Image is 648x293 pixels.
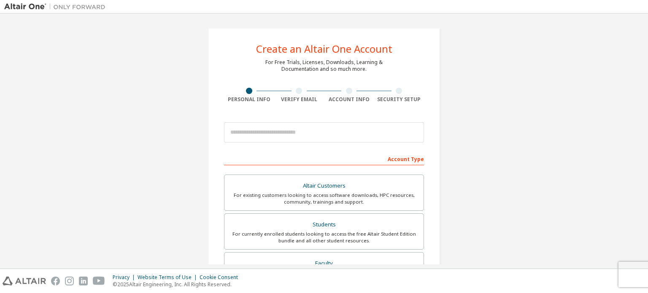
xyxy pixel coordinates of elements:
[256,44,392,54] div: Create an Altair One Account
[224,96,274,103] div: Personal Info
[79,277,88,285] img: linkedin.svg
[3,277,46,285] img: altair_logo.svg
[229,219,418,231] div: Students
[93,277,105,285] img: youtube.svg
[65,277,74,285] img: instagram.svg
[274,96,324,103] div: Verify Email
[200,274,243,281] div: Cookie Consent
[4,3,110,11] img: Altair One
[374,96,424,103] div: Security Setup
[113,274,138,281] div: Privacy
[224,152,424,165] div: Account Type
[113,281,243,288] p: © 2025 Altair Engineering, Inc. All Rights Reserved.
[229,231,418,244] div: For currently enrolled students looking to access the free Altair Student Edition bundle and all ...
[229,258,418,269] div: Faculty
[51,277,60,285] img: facebook.svg
[265,59,383,73] div: For Free Trials, Licenses, Downloads, Learning & Documentation and so much more.
[229,180,418,192] div: Altair Customers
[324,96,374,103] div: Account Info
[229,192,418,205] div: For existing customers looking to access software downloads, HPC resources, community, trainings ...
[138,274,200,281] div: Website Terms of Use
